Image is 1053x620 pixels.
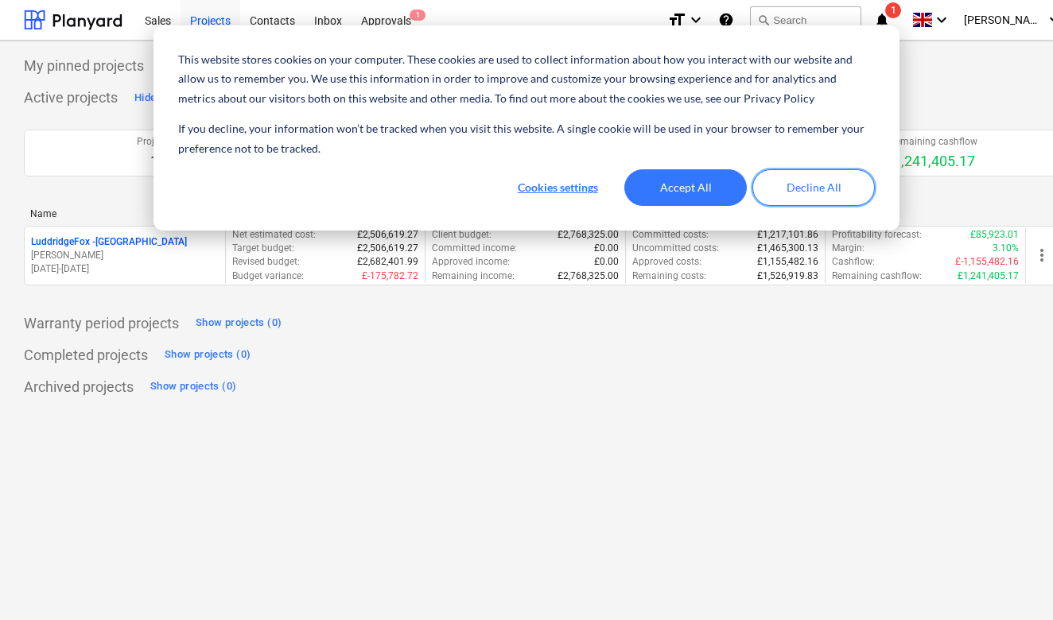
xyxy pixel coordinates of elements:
[432,228,492,242] p: Client budget :
[757,228,818,242] p: £1,217,101.86
[362,269,418,283] p: £-175,782.72
[832,269,922,283] p: Remaining cashflow :
[232,255,300,269] p: Revised budget :
[24,314,179,333] p: Warranty period projects
[357,255,418,269] p: £2,682,401.99
[757,269,818,283] p: £1,526,919.83
[232,228,316,242] p: Net estimated cost :
[165,346,251,364] div: Show projects (0)
[137,152,172,171] p: 1
[31,262,219,276] p: [DATE] - [DATE]
[757,242,818,255] p: £1,465,300.13
[594,255,619,269] p: £0.00
[958,269,1019,283] p: £1,241,405.17
[832,208,1020,219] div: Total
[1032,246,1051,265] span: more_vert
[964,14,1043,26] span: [PERSON_NAME]
[24,56,144,76] p: My pinned projects
[632,255,701,269] p: Approved costs :
[150,378,236,396] div: Show projects (0)
[993,242,1019,255] p: 3.10%
[973,544,1053,620] iframe: Chat Widget
[196,314,282,332] div: Show projects (0)
[832,228,922,242] p: Profitability forecast :
[632,242,719,255] p: Uncommitted costs :
[357,228,418,242] p: £2,506,619.27
[955,255,1019,269] p: £-1,155,482.16
[357,242,418,255] p: £2,506,619.27
[624,169,747,206] button: Accept All
[24,346,148,365] p: Completed projects
[24,88,118,107] p: Active projects
[146,374,240,400] button: Show projects (0)
[667,10,686,29] i: format_size
[178,119,875,158] p: If you decline, your information won’t be tracked when you visit this website. A single cookie wi...
[178,50,875,109] p: This website stores cookies on your computer. These cookies are used to collect information about...
[134,89,194,107] div: Hide section
[632,269,706,283] p: Remaining costs :
[594,242,619,255] p: £0.00
[192,311,286,336] button: Show projects (0)
[970,228,1019,242] p: £85,923.01
[31,249,219,262] p: [PERSON_NAME]
[832,242,865,255] p: Margin :
[885,2,901,18] span: 1
[161,343,255,368] button: Show projects (0)
[832,255,875,269] p: Cashflow :
[24,378,134,397] p: Archived projects
[31,235,219,276] div: LuddridgeFox -[GEOGRAPHIC_DATA][PERSON_NAME][DATE]-[DATE]
[137,135,172,149] p: Projects
[30,208,218,219] div: Name
[432,269,515,283] p: Remaining income :
[558,228,619,242] p: £2,768,325.00
[890,152,977,171] p: 1,241,405.17
[718,10,734,29] i: Knowledge base
[757,14,770,26] span: search
[932,10,951,29] i: keyboard_arrow_down
[686,10,705,29] i: keyboard_arrow_down
[232,242,294,255] p: Target budget :
[153,25,900,231] div: Cookie banner
[752,169,875,206] button: Decline All
[410,10,425,21] span: 1
[130,85,198,110] button: Hide section
[558,269,619,283] p: £2,768,325.00
[750,6,861,33] button: Search
[874,10,890,29] i: notifications
[232,269,304,283] p: Budget variance :
[31,235,187,249] p: LuddridgeFox - [GEOGRAPHIC_DATA]
[890,135,977,149] p: Remaining cashflow
[432,242,517,255] p: Committed income :
[432,255,510,269] p: Approved income :
[757,255,818,269] p: £1,155,482.16
[496,169,619,206] button: Cookies settings
[632,228,709,242] p: Committed costs :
